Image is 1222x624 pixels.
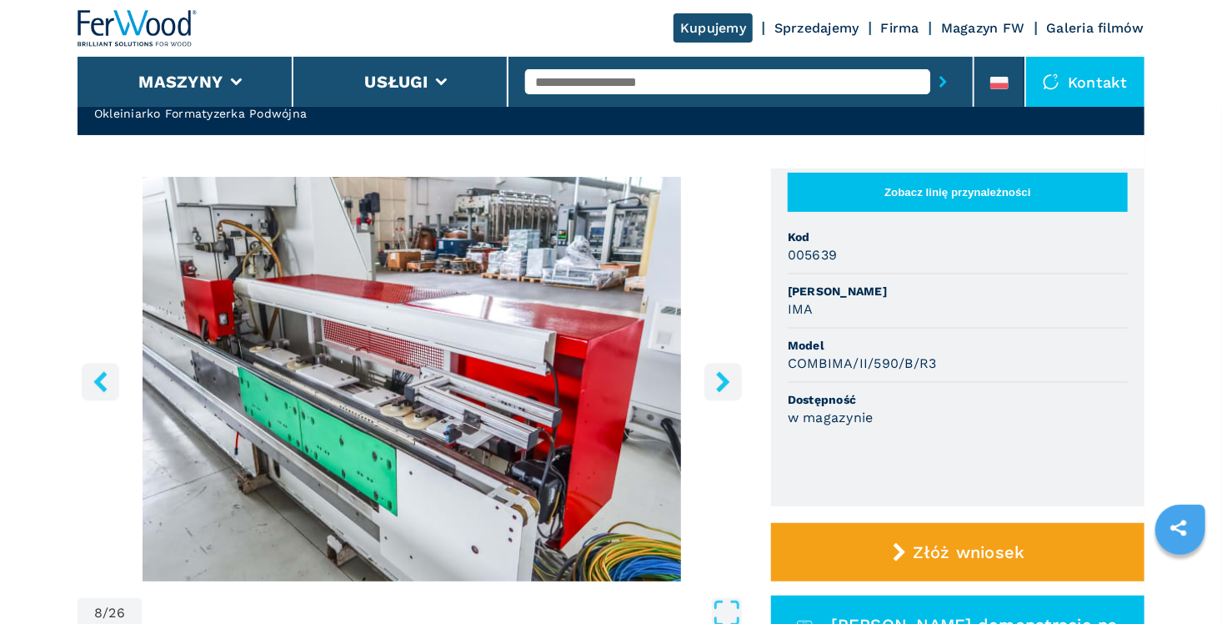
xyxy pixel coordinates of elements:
button: Usługi [365,72,428,92]
a: Sprzedajemy [774,20,859,36]
span: Dostępność [788,391,1128,408]
h3: w magazynie [788,408,874,427]
span: 26 [109,606,126,620]
button: Maszyny [138,72,223,92]
button: left-button [82,363,119,400]
button: Zobacz linię przynależności [788,173,1128,212]
a: Kupujemy [674,13,753,43]
img: Ferwood [78,10,198,47]
a: Magazyn FW [941,20,1025,36]
div: Kontakt [1026,57,1144,107]
a: Firma [881,20,919,36]
div: Go to Slide 8 [78,177,746,581]
button: right-button [704,363,742,400]
span: [PERSON_NAME] [788,283,1128,299]
img: Kontakt [1043,73,1059,90]
iframe: Chat [1151,549,1209,611]
span: Złóż wniosek [914,542,1025,562]
span: 8 [94,606,103,620]
h3: COMBIMA/II/590/B/R3 [788,354,937,373]
span: Kod [788,229,1128,245]
button: Złóż wniosek [771,523,1144,581]
span: / [103,606,108,620]
img: Okleiniarko Formatyzerka Podwójna IMA COMBIMA/II/590/B/R3 [78,177,746,581]
a: Galeria filmów [1047,20,1145,36]
h3: 005639 [788,245,838,264]
h2: Okleiniarko Formatyzerka Podwójna [94,105,399,122]
span: Model [788,337,1128,354]
button: submit-button [930,63,956,101]
a: sharethis [1158,507,1199,549]
h3: IMA [788,299,814,319]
